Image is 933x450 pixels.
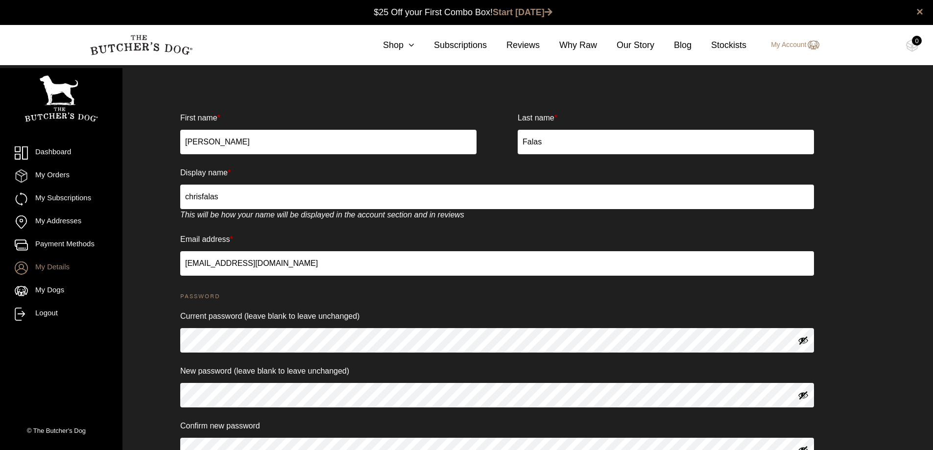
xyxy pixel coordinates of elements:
label: New password (leave blank to leave unchanged) [180,363,349,379]
a: Payment Methods [15,238,108,252]
label: Confirm new password [180,418,260,434]
button: Show password [798,335,809,346]
label: Last name [518,110,557,126]
em: This will be how your name will be displayed in the account section and in reviews [180,211,464,219]
label: Current password (leave blank to leave unchanged) [180,308,359,324]
a: Why Raw [540,39,597,52]
img: TBD_Cart-Empty.png [906,39,918,52]
a: My Details [15,261,108,275]
a: My Orders [15,169,108,183]
a: My Addresses [15,215,108,229]
a: close [916,6,923,18]
a: My Account [761,39,819,51]
a: Subscriptions [414,39,487,52]
a: Blog [654,39,692,52]
label: Display name [180,165,231,181]
a: Shop [363,39,414,52]
button: Show password [798,390,809,401]
a: Start [DATE] [493,7,552,17]
a: My Subscriptions [15,192,108,206]
div: 0 [912,36,922,46]
img: TBD_Portrait_Logo_White.png [24,75,98,122]
legend: Password [180,285,817,307]
label: First name [180,110,220,126]
a: Stockists [692,39,746,52]
a: Our Story [597,39,654,52]
a: Reviews [487,39,540,52]
a: My Dogs [15,284,108,298]
a: Logout [15,308,108,321]
a: Dashboard [15,146,108,160]
label: Email address [180,232,233,247]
